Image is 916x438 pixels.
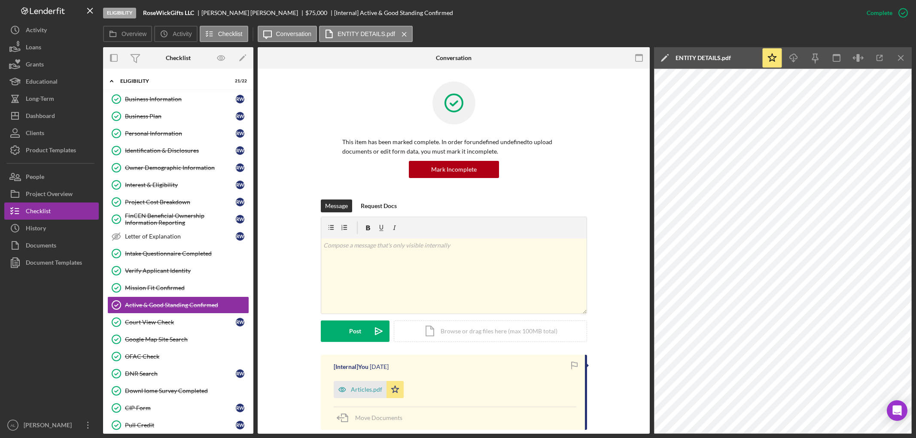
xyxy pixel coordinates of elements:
button: People [4,168,99,185]
a: Dashboard [4,107,99,124]
div: Project Cost Breakdown [125,199,236,205]
div: 21 / 22 [231,79,247,84]
div: Personal Information [125,130,236,137]
div: Active & Good Standing Confirmed [125,302,249,308]
div: People [26,168,44,187]
div: Product Templates [26,142,76,161]
button: Mark Incomplete [409,161,499,178]
div: R W [236,95,244,103]
div: [Internal] You [334,363,368,370]
button: Documents [4,237,99,254]
a: FinCEN Beneficial Ownership Information ReportingRW [107,211,249,228]
div: Interest & Eligibility [125,181,236,188]
div: R W [236,146,244,155]
span: Move Documents [355,414,402,421]
div: Articles.pdf [351,386,382,393]
div: Eligibility [103,8,136,18]
text: AL [10,423,15,428]
div: ENTITY DETAILS.pdf [676,54,731,61]
a: Active & Good Standing Confirmed [107,296,249,314]
a: DNR SearchRW [107,365,249,382]
div: Clients [26,124,44,144]
div: Dashboard [26,107,55,127]
div: Post [349,320,361,342]
div: Checklist [26,202,51,222]
button: AL[PERSON_NAME] [4,417,99,434]
div: Google Map Site Search [125,336,249,343]
button: Product Templates [4,142,99,159]
a: Identification & DisclosuresRW [107,142,249,159]
button: Post [321,320,390,342]
div: Owner Demographic Information [125,164,236,171]
div: Court View Check [125,319,236,326]
div: Identification & Disclosures [125,147,236,154]
div: FinCEN Beneficial Ownership Information Reporting [125,212,236,226]
div: OFAC Check [125,353,249,360]
div: [Internal] Active & Good Standing Confirmed [334,9,453,16]
button: History [4,220,99,237]
div: Activity [26,21,47,41]
div: [PERSON_NAME] [21,417,77,436]
button: ENTITY DETAILS.pdf [319,26,413,42]
a: Mission Fit Confirmed [107,279,249,296]
div: R W [236,112,244,121]
a: OFAC Check [107,348,249,365]
a: Project Cost BreakdownRW [107,193,249,211]
a: Letter of ExplanationRW [107,228,249,245]
button: Checklist [4,202,99,220]
div: Mission Fit Confirmed [125,284,249,291]
div: Eligibility [120,79,225,84]
div: R W [236,215,244,224]
div: R W [236,129,244,138]
a: Court View CheckRW [107,314,249,331]
a: Intake Questionnaire Completed [107,245,249,262]
button: Message [321,199,352,212]
div: Project Overview [26,185,73,205]
a: Business InformationRW [107,91,249,108]
div: Request Docs [361,199,397,212]
time: 2025-09-19 21:11 [370,363,389,370]
div: Conversation [436,54,472,61]
div: R W [236,163,244,172]
a: Interest & EligibilityRW [107,176,249,193]
button: Move Documents [334,407,411,429]
button: Educational [4,73,99,90]
button: Document Templates [4,254,99,271]
div: [PERSON_NAME] [PERSON_NAME] [201,9,305,16]
button: Overview [103,26,152,42]
a: Pull CreditRW [107,417,249,434]
a: Loans [4,39,99,56]
button: Grants [4,56,99,73]
div: Open Intercom Messenger [887,400,907,421]
button: Long-Term [4,90,99,107]
div: DownHome Survey Completed [125,387,249,394]
div: Long-Term [26,90,54,109]
div: History [26,220,46,239]
label: Activity [173,30,192,37]
div: Checklist [166,54,191,61]
div: Message [325,199,348,212]
div: Document Templates [26,254,82,273]
div: R W [236,404,244,412]
div: Business Plan [125,113,236,120]
button: Articles.pdf [334,381,404,398]
a: CIP FormRW [107,399,249,417]
span: $75,000 [305,9,327,16]
button: Activity [154,26,197,42]
a: Business PlanRW [107,108,249,125]
button: Clients [4,124,99,142]
div: Educational [26,73,58,92]
div: DNR Search [125,370,236,377]
a: Project Overview [4,185,99,202]
div: R W [236,369,244,378]
button: Request Docs [356,199,401,212]
label: ENTITY DETAILS.pdf [338,30,395,37]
